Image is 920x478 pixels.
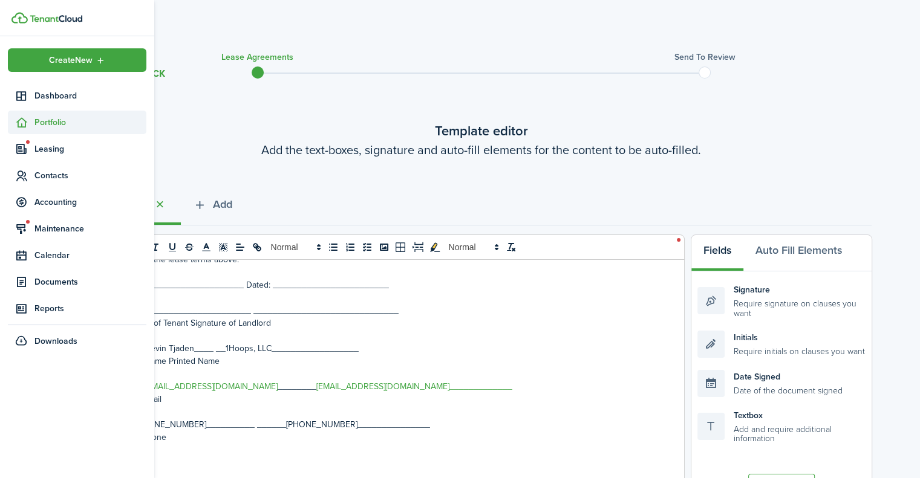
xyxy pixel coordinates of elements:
button: Open menu [8,48,146,72]
wizard-step-header-title: Template editor [91,121,872,141]
a: [EMAIL_ADDRESS][DOMAIN_NAME] [145,380,278,393]
p: E-mail E-mail [116,393,651,405]
p: Phone Phone [116,431,651,444]
a: [EMAIL_ADDRESS][DOMAIN_NAME]_____________ [316,380,512,393]
p: Signature of Tenant Signature of Landlord [116,317,651,329]
button: toggleMarkYellow: markYellow [426,240,443,254]
p: ____[PHONE_NUMBER]__________ ______[PHONE_NUMBER]_______________ [116,418,651,431]
p: ______Devin Tjaden____ __1Hoops, LLC__________________ [116,342,651,355]
button: Auto Fill Elements [743,235,854,271]
span: Portfolio [34,116,146,129]
button: image [376,240,393,254]
h3: Send to review [674,51,736,63]
button: list: bullet [325,240,342,254]
p: Printed Name Printed Name [116,355,651,367]
h3: Lease Agreements [221,51,293,63]
button: pageBreak [409,240,426,254]
p: ____________________________ ______________________________ [116,304,651,317]
span: Maintenance [34,222,146,235]
button: table-better [393,240,409,254]
span: Create New [49,56,93,65]
button: list: check [359,240,376,254]
wizard-step-header-description: Add the text-boxes, signature and auto-fill elements for the content to be auto-filled. [91,141,872,159]
button: clean [503,240,520,254]
button: strike [181,240,198,254]
button: Add [181,189,244,225]
span: Documents [34,276,146,288]
span: Accounting [34,196,146,208]
a: Dashboard [8,84,146,108]
button: italic [147,240,164,254]
a: Reports [8,297,146,320]
span: Reports [34,302,146,315]
span: Downloads [34,335,77,347]
span: Add [213,196,232,213]
button: link [249,240,266,254]
span: Dashboard [34,89,146,102]
button: Fields [691,235,743,271]
span: Leasing [34,143,146,155]
span: Calendar [34,249,146,262]
img: TenantCloud [11,12,28,24]
button: list: ordered [342,240,359,254]
img: TenantCloud [30,15,82,22]
p: ______ ________ [116,380,651,393]
button: underline [164,240,181,254]
p: Dated: _____________________ Dated: ________________________ [116,279,651,291]
span: Contacts [34,169,146,182]
button: Close tab [152,198,169,212]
